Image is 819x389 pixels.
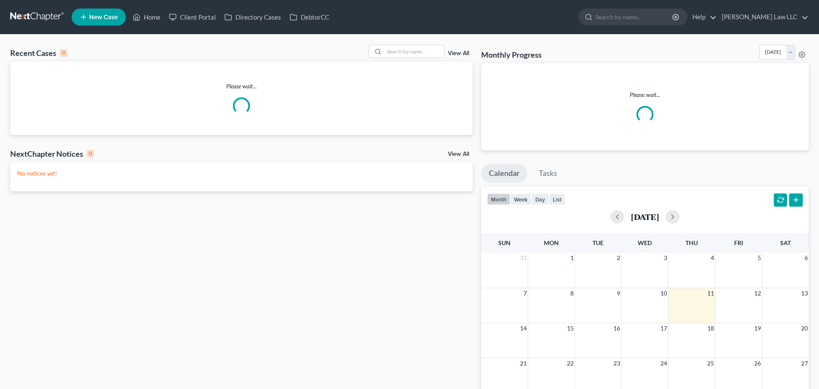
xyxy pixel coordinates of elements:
div: NextChapter Notices [10,149,94,159]
span: 2 [616,253,621,263]
span: 21 [519,358,528,369]
span: 25 [706,358,715,369]
span: 10 [659,288,668,298]
span: 13 [800,288,809,298]
button: week [510,193,531,205]
input: Search by name... [384,45,444,58]
span: 27 [800,358,809,369]
a: Help [688,9,717,25]
span: 11 [706,288,715,298]
a: Directory Cases [220,9,285,25]
span: 6 [804,253,809,263]
span: Sun [498,239,511,246]
span: 17 [659,323,668,333]
h3: Monthly Progress [481,50,542,60]
span: Sat [780,239,791,246]
span: 16 [613,323,621,333]
span: Fri [734,239,743,246]
span: 4 [710,253,715,263]
a: Calendar [481,164,527,183]
span: 18 [706,323,715,333]
span: 24 [659,358,668,369]
span: New Case [89,14,118,20]
span: 3 [663,253,668,263]
button: list [549,193,565,205]
span: Mon [544,239,559,246]
span: 12 [753,288,762,298]
span: 8 [569,288,575,298]
a: Tasks [531,164,565,183]
a: [PERSON_NAME] Law LLC [717,9,808,25]
a: View All [448,50,469,56]
span: 5 [757,253,762,263]
span: 15 [566,323,575,333]
span: Tue [592,239,604,246]
span: 26 [753,358,762,369]
div: 0 [87,150,94,158]
span: 14 [519,323,528,333]
p: No notices yet! [17,169,466,178]
button: day [531,193,549,205]
a: View All [448,151,469,157]
a: DebtorCC [285,9,334,25]
button: month [487,193,510,205]
span: 20 [800,323,809,333]
span: 9 [616,288,621,298]
span: 7 [523,288,528,298]
span: 1 [569,253,575,263]
h2: [DATE] [631,212,659,221]
p: Please wait... [10,82,473,91]
div: Recent Cases [10,48,67,58]
input: Search by name... [595,9,674,25]
span: 31 [519,253,528,263]
div: 0 [60,49,67,57]
a: Client Portal [165,9,220,25]
p: Please wait... [488,91,802,99]
span: 23 [613,358,621,369]
span: Thu [685,239,698,246]
a: Home [128,9,165,25]
span: 22 [566,358,575,369]
span: 19 [753,323,762,333]
span: Wed [638,239,652,246]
